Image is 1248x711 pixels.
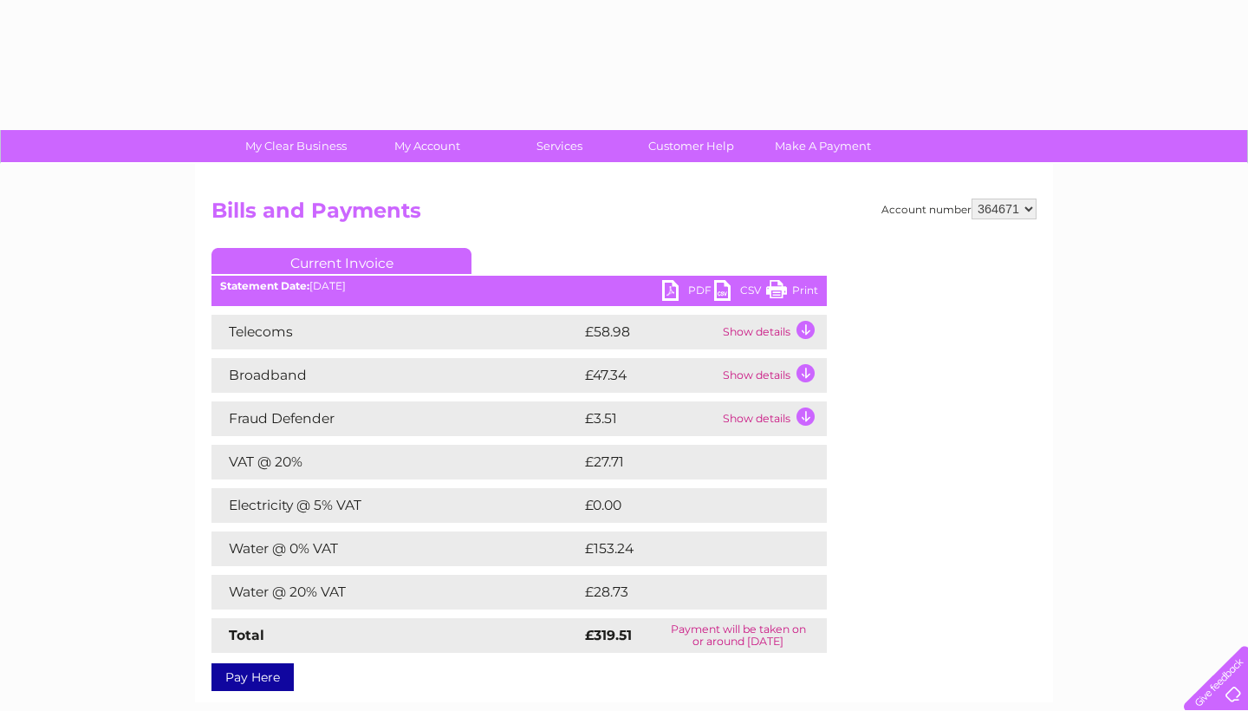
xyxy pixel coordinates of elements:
strong: £319.51 [585,627,632,643]
a: Pay Here [211,663,294,691]
a: Make A Payment [751,130,894,162]
div: [DATE] [211,280,827,292]
td: £58.98 [581,315,718,349]
a: Print [766,280,818,305]
a: My Account [356,130,499,162]
h2: Bills and Payments [211,199,1037,232]
td: Show details [718,315,827,349]
td: £28.73 [581,575,791,610]
a: CSV [714,280,766,305]
div: Account number [881,199,1037,219]
td: VAT @ 20% [211,445,581,479]
td: Telecoms [211,315,581,349]
a: PDF [662,280,714,305]
b: Statement Date: [220,279,309,292]
td: £3.51 [581,401,718,436]
td: Fraud Defender [211,401,581,436]
a: Services [488,130,631,162]
td: £27.71 [581,445,789,479]
strong: Total [229,627,264,643]
a: Customer Help [620,130,763,162]
td: Water @ 20% VAT [211,575,581,610]
td: £153.24 [581,532,795,566]
td: Electricity @ 5% VAT [211,488,581,523]
a: My Clear Business [224,130,367,162]
td: Payment will be taken on or around [DATE] [649,618,827,653]
a: Current Invoice [211,248,471,274]
td: £0.00 [581,488,787,523]
td: Show details [718,401,827,436]
td: Show details [718,358,827,393]
td: Water @ 0% VAT [211,532,581,566]
td: £47.34 [581,358,718,393]
td: Broadband [211,358,581,393]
